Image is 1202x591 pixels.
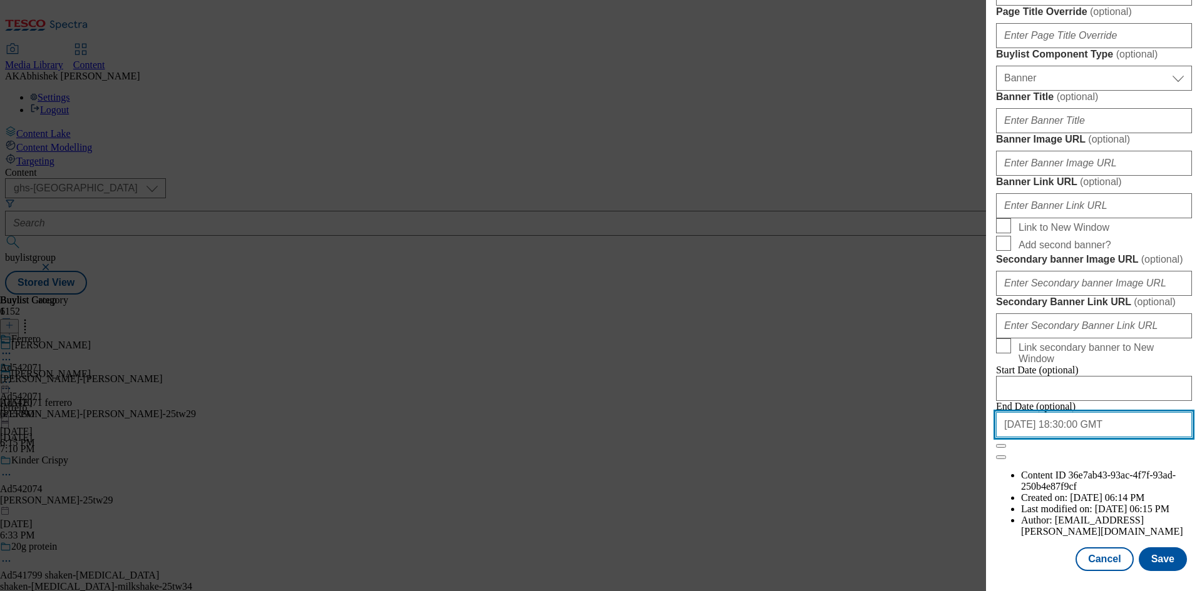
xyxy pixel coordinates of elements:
[1021,503,1192,515] li: Last modified on:
[996,313,1192,338] input: Enter Secondary Banner Link URL
[1134,296,1176,307] span: ( optional )
[1021,470,1176,492] span: 36e7ab43-93ac-4f7f-93ad-250b4e87f9cf
[1019,240,1111,251] span: Add second banner?
[996,376,1192,401] input: Enter Date
[996,6,1192,18] label: Page Title Override
[996,91,1192,103] label: Banner Title
[1090,6,1132,17] span: ( optional )
[996,412,1192,437] input: Enter Date
[1021,492,1192,503] li: Created on:
[996,365,1079,375] span: Start Date (optional)
[996,151,1192,176] input: Enter Banner Image URL
[1070,492,1144,503] span: [DATE] 06:14 PM
[996,108,1192,133] input: Enter Banner Title
[1088,134,1130,144] span: ( optional )
[996,193,1192,218] input: Enter Banner Link URL
[1116,49,1158,59] span: ( optional )
[1021,515,1183,537] span: [EMAIL_ADDRESS][PERSON_NAME][DOMAIN_NAME]
[996,296,1192,308] label: Secondary Banner Link URL
[1019,342,1187,365] span: Link secondary banner to New Window
[996,444,1006,448] button: Close
[996,401,1076,412] span: End Date (optional)
[996,271,1192,296] input: Enter Secondary banner Image URL
[1076,547,1133,571] button: Cancel
[1095,503,1169,514] span: [DATE] 06:15 PM
[996,48,1192,61] label: Buylist Component Type
[1139,547,1187,571] button: Save
[996,253,1192,266] label: Secondary banner Image URL
[996,176,1192,188] label: Banner Link URL
[996,23,1192,48] input: Enter Page Title Override
[1141,254,1183,265] span: ( optional )
[996,133,1192,146] label: Banner Image URL
[1080,176,1122,187] span: ( optional )
[1057,91,1099,102] span: ( optional )
[1019,222,1109,233] span: Link to New Window
[1021,470,1192,492] li: Content ID
[1021,515,1192,537] li: Author:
